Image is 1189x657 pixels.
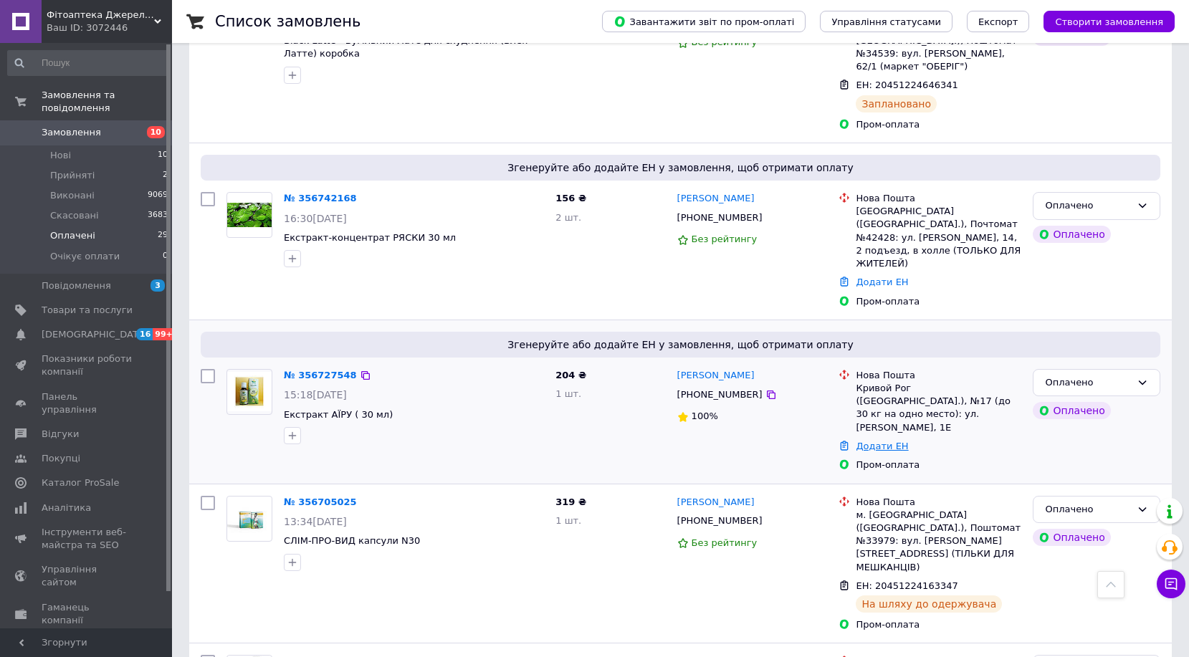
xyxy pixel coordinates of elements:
span: 2 [163,169,168,182]
div: Пром-оплата [856,118,1021,131]
a: [PERSON_NAME] [677,192,755,206]
span: ЕН: 20451224646341 [856,80,958,90]
div: Оплачено [1033,226,1110,243]
div: Кривой Рог ([GEOGRAPHIC_DATA].), №17 (до 30 кг на одно место): ул. [PERSON_NAME], 1Е [856,382,1021,434]
h1: Список замовлень [215,13,360,30]
span: Виконані [50,189,95,202]
div: Пром-оплата [856,618,1021,631]
a: Екстракт АЇРУ ( 30 мл) [284,409,393,420]
span: [DEMOGRAPHIC_DATA] [42,328,148,341]
a: [PERSON_NAME] [677,369,755,383]
span: Згенеруйте або додайте ЕН у замовлення, щоб отримати оплату [206,160,1155,175]
span: Каталог ProSale [42,476,119,489]
a: № 356705025 [284,497,357,507]
span: 1 шт. [555,388,581,399]
span: Нові [50,149,71,162]
img: Фото товару [227,372,272,411]
span: Створити замовлення [1055,16,1163,27]
span: 3683 [148,209,168,222]
span: 10 [158,149,168,162]
span: Показники роботи компанії [42,353,133,378]
span: Експорт [978,16,1018,27]
div: Пром-оплата [856,459,1021,471]
span: Очікує оплати [50,250,120,263]
a: № 356727548 [284,370,357,380]
span: Відгуки [42,428,79,441]
img: Фото товару [227,504,272,532]
div: Пром-оплата [856,295,1021,308]
span: 100% [692,411,718,421]
a: Екстракт-концентрат РЯСКИ 30 мл [284,232,456,243]
span: 0 [163,250,168,263]
span: Управління статусами [831,16,941,27]
span: 3 [151,279,165,292]
span: 16:30[DATE] [284,213,347,224]
span: 319 ₴ [555,497,586,507]
span: ЕН: 20451224163347 [856,580,958,591]
span: Покупці [42,452,80,465]
button: Створити замовлення [1044,11,1175,32]
span: [PHONE_NUMBER] [677,212,763,223]
div: Ваш ID: 3072446 [47,21,172,34]
a: Фото товару [226,496,272,542]
span: [PHONE_NUMBER] [677,515,763,526]
div: Оплачено [1045,502,1131,517]
span: 15:18[DATE] [284,389,347,401]
span: Інструменти веб-майстра та SEO [42,526,133,552]
span: 2 шт. [555,212,581,223]
span: Замовлення та повідомлення [42,89,172,115]
button: Експорт [967,11,1030,32]
span: 10 [147,126,165,138]
button: Чат з покупцем [1157,570,1185,598]
span: Гаманець компанії [42,601,133,627]
span: Фітоаптека Джерело здоров'я [47,9,154,21]
div: Нова Пошта [856,369,1021,382]
a: Фото товару [226,369,272,415]
span: Замовлення [42,126,101,139]
div: м. [GEOGRAPHIC_DATA] ([GEOGRAPHIC_DATA].), Поштомат №33979: вул. [PERSON_NAME][STREET_ADDRESS] (Т... [856,509,1021,574]
div: [GEOGRAPHIC_DATA] ([GEOGRAPHIC_DATA].), Почтомат №42428: ул. [PERSON_NAME], 14, 2 подъезд, в холл... [856,205,1021,270]
span: 13:34[DATE] [284,516,347,527]
span: [PHONE_NUMBER] [677,389,763,400]
span: Прийняті [50,169,95,182]
div: Нова Пошта [856,496,1021,509]
span: Скасовані [50,209,99,222]
span: Без рейтингу [692,537,758,548]
div: Заплановано [856,95,937,112]
a: [PERSON_NAME] [677,496,755,509]
a: Створити замовлення [1029,16,1175,27]
div: Оплачено [1045,375,1131,390]
span: Завантажити звіт по пром-оплаті [613,15,794,28]
div: Оплачено [1045,198,1131,214]
a: Фото товару [226,192,272,238]
span: 9069 [148,189,168,202]
a: Додати ЕН [856,441,908,451]
span: Управління сайтом [42,563,133,589]
a: № 356742168 [284,193,357,203]
span: Аналітика [42,502,91,514]
span: 16 [136,328,153,340]
input: Пошук [7,50,169,76]
span: 156 ₴ [555,193,586,203]
div: На шляху до одержувача [856,595,1002,613]
span: 1 шт. [555,515,581,526]
div: Нова Пошта [856,192,1021,205]
a: СЛІМ-ПРО-ВИД капсули N30 [284,535,420,546]
button: Завантажити звіт по пром-оплаті [602,11,806,32]
div: Оплачено [1033,529,1110,546]
span: Повідомлення [42,279,111,292]
span: Панель управління [42,390,133,416]
span: Товари та послуги [42,304,133,317]
span: 29 [158,229,168,242]
button: Управління статусами [820,11,952,32]
span: 99+ [153,328,176,340]
span: 204 ₴ [555,370,586,380]
div: Оплачено [1033,402,1110,419]
span: Без рейтингу [692,234,758,244]
a: Додати ЕН [856,277,908,287]
img: Фото товару [227,203,272,228]
span: Оплачені [50,229,95,242]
